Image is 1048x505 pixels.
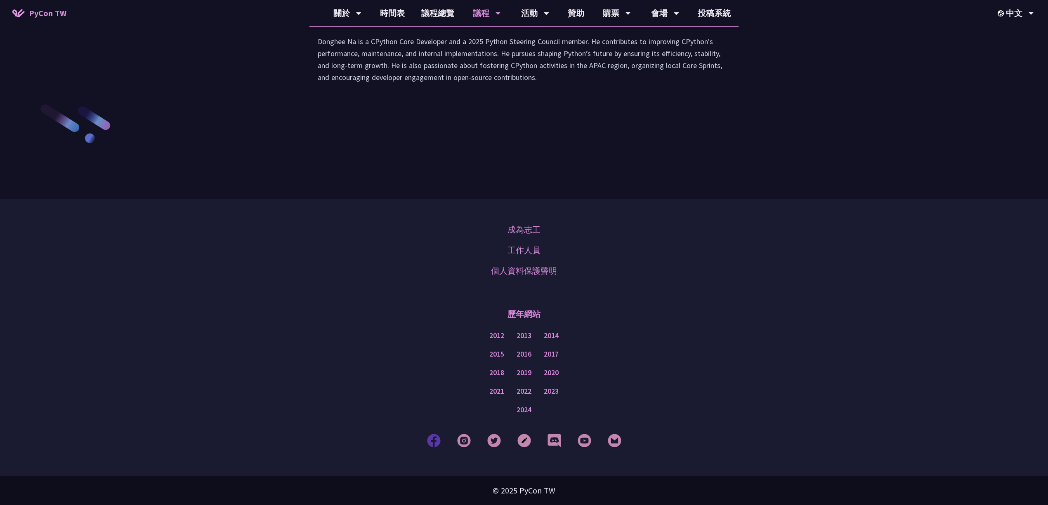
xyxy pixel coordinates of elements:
a: 2017 [544,349,559,359]
a: 2023 [544,386,559,397]
img: Facebook Footer Icon [427,434,441,447]
a: 2024 [517,405,531,415]
a: 成為志工 [507,223,541,236]
a: 2019 [517,368,531,378]
img: Email Footer Icon [608,434,621,447]
img: Instagram Footer Icon [457,434,471,447]
a: 2018 [489,368,504,378]
a: 2020 [544,368,559,378]
img: YouTube Footer Icon [578,434,591,447]
img: Blog Footer Icon [517,434,531,447]
img: Discord Footer Icon [548,434,561,447]
a: 2012 [489,331,504,341]
a: 2013 [517,331,531,341]
a: 2021 [489,386,504,397]
a: 2022 [517,386,531,397]
img: Home icon of PyCon TW 2025 [12,9,25,17]
span: PyCon TW [29,7,66,19]
a: 工作人員 [507,244,541,256]
a: 2015 [489,349,504,359]
a: 2014 [544,331,559,341]
img: Locale Icon [998,10,1006,16]
img: Twitter Footer Icon [487,434,501,447]
div: Donghee Na is a CPython Core Developer and a 2025 Python Steering Council member. He contributes ... [318,35,730,92]
p: 歷年網站 [507,302,541,326]
a: PyCon TW [4,3,75,23]
a: 2016 [517,349,531,359]
a: 個人資料保護聲明 [491,265,557,277]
